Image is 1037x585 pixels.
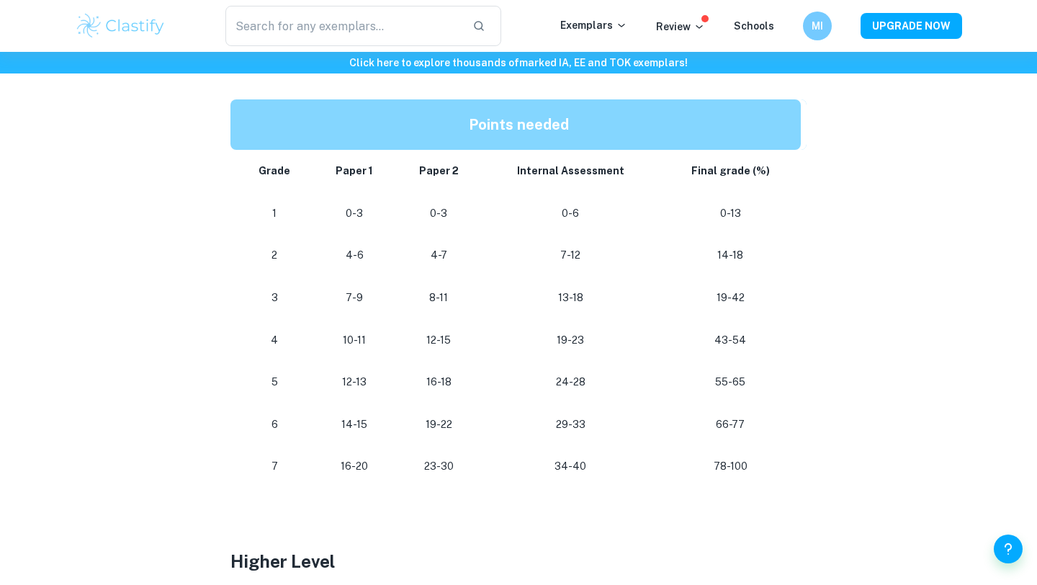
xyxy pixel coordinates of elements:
img: Clastify logo [75,12,166,40]
h3: Higher Level [230,548,807,574]
p: 14-15 [325,415,385,434]
p: 0-13 [671,204,789,223]
p: 4-7 [408,246,470,265]
p: 7-9 [325,288,385,308]
p: 6 [248,415,302,434]
p: 34-40 [493,457,649,476]
h6: Click here to explore thousands of marked IA, EE and TOK exemplars ! [3,55,1034,71]
button: Help and Feedback [994,535,1023,563]
strong: Grade [259,165,290,177]
p: 8-11 [408,288,470,308]
p: 16-20 [325,457,385,476]
p: 55-65 [671,372,789,392]
strong: Paper 1 [336,165,373,177]
p: 2 [248,246,302,265]
p: 5 [248,372,302,392]
p: 0-3 [408,204,470,223]
button: MI [803,12,832,40]
strong: Points needed [469,116,569,133]
p: Exemplars [560,17,627,33]
p: 13-18 [493,288,649,308]
p: 66-77 [671,415,789,434]
p: 3 [248,288,302,308]
p: 43-54 [671,331,789,350]
p: 19-42 [671,288,789,308]
p: 7 [248,457,302,476]
p: 10-11 [325,331,385,350]
strong: Internal Assessment [517,165,624,177]
p: 29-33 [493,415,649,434]
p: 0-6 [493,204,649,223]
p: 14-18 [671,246,789,265]
a: Schools [734,20,774,32]
p: 12-13 [325,372,385,392]
p: Review [656,19,705,35]
p: 19-22 [408,415,470,434]
p: 19-23 [493,331,649,350]
p: 16-18 [408,372,470,392]
p: 24-28 [493,372,649,392]
p: 1 [248,204,302,223]
p: 7-12 [493,246,649,265]
strong: Paper 2 [419,165,459,177]
p: 23-30 [408,457,470,476]
h6: MI [809,18,826,34]
p: 4 [248,331,302,350]
p: 12-15 [408,331,470,350]
input: Search for any exemplars... [225,6,461,46]
button: UPGRADE NOW [861,13,962,39]
strong: Final grade (%) [691,165,770,177]
p: 78-100 [671,457,789,476]
p: 0-3 [325,204,385,223]
p: 4-6 [325,246,385,265]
